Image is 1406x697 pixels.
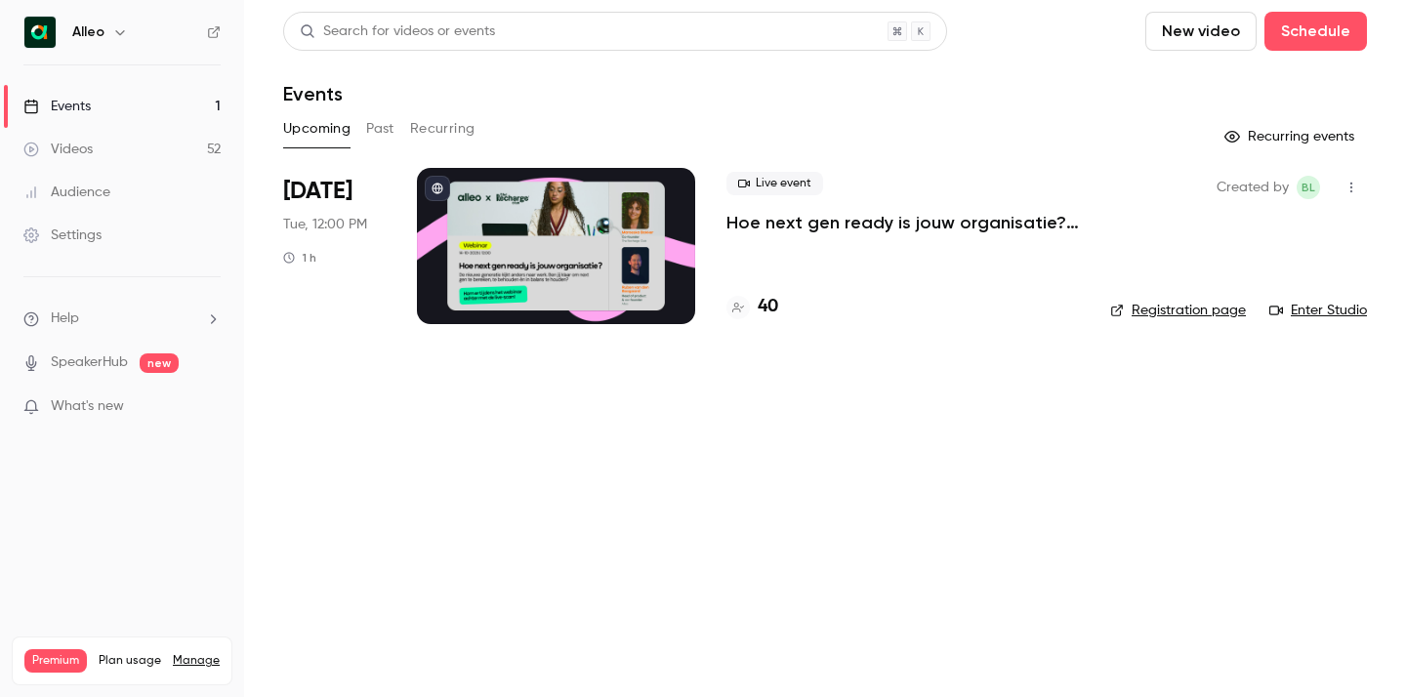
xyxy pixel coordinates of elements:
div: 1 h [283,250,316,266]
button: New video [1145,12,1257,51]
div: Oct 14 Tue, 12:00 PM (Europe/Amsterdam) [283,168,386,324]
button: Upcoming [283,113,351,144]
a: Registration page [1110,301,1246,320]
span: Tue, 12:00 PM [283,215,367,234]
button: Past [366,113,394,144]
div: Settings [23,225,102,245]
iframe: Noticeable Trigger [197,398,221,416]
span: Premium [24,649,87,673]
a: Enter Studio [1269,301,1367,320]
a: Hoe next gen ready is jouw organisatie? Alleo x The Recharge Club [726,211,1079,234]
h1: Events [283,82,343,105]
div: Videos [23,140,93,159]
button: Recurring [410,113,476,144]
span: Help [51,308,79,329]
button: Schedule [1264,12,1367,51]
div: Audience [23,183,110,202]
h4: 40 [758,294,778,320]
span: Live event [726,172,823,195]
span: BL [1302,176,1315,199]
span: new [140,353,179,373]
a: Manage [173,653,220,669]
div: Search for videos or events [300,21,495,42]
button: Recurring events [1216,121,1367,152]
img: Alleo [24,17,56,48]
span: Created by [1217,176,1289,199]
span: What's new [51,396,124,417]
span: Plan usage [99,653,161,669]
h6: Alleo [72,22,104,42]
span: Bernice Lohr [1297,176,1320,199]
li: help-dropdown-opener [23,308,221,329]
a: SpeakerHub [51,352,128,373]
a: 40 [726,294,778,320]
div: Events [23,97,91,116]
span: [DATE] [283,176,352,207]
